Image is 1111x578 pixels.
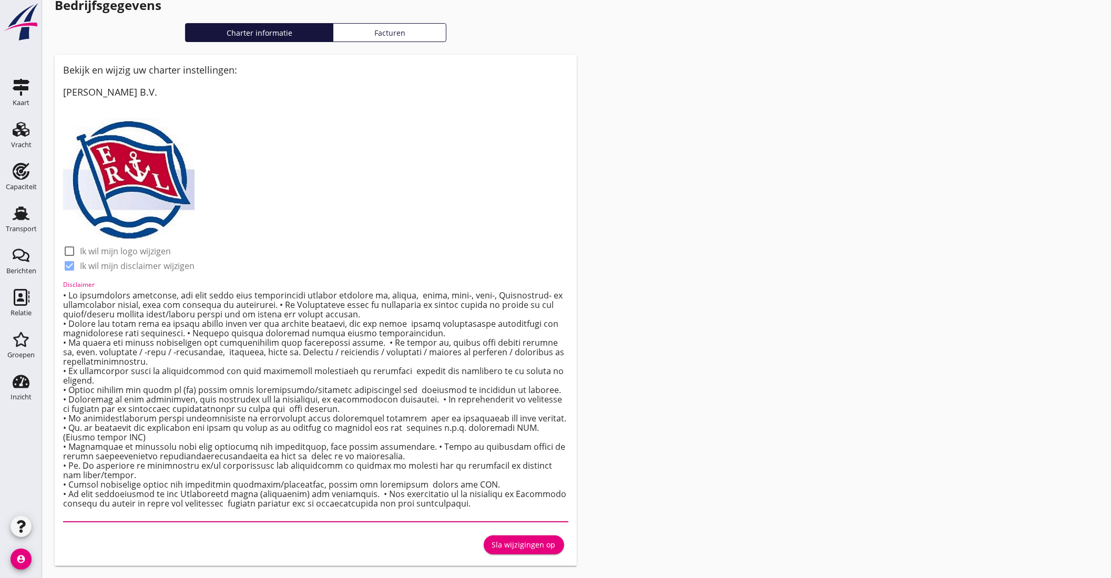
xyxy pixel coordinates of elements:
div: Vracht [11,141,32,148]
label: Ik wil mijn logo wijzigen [80,246,171,256]
div: Inzicht [11,394,32,400]
img: logo-small.a267ee39.svg [2,3,40,42]
a: Charter informatie [185,23,333,42]
div: Charter informatie [190,27,329,38]
textarea: Disclaimer [63,287,568,522]
div: Groepen [7,352,35,358]
img: logo [63,116,195,240]
div: [PERSON_NAME] B.V. [63,85,568,99]
i: account_circle [11,549,32,570]
label: Ik wil mijn disclaimer wijzigen [80,261,195,271]
button: Sla wijzigingen op [484,535,564,554]
div: Transport [6,225,37,232]
div: Capaciteit [6,183,37,190]
a: Facturen [333,23,446,42]
div: Kaart [13,99,29,106]
div: Sla wijzigingen op [492,539,556,550]
div: Relatie [11,309,32,316]
div: Bekijk en wijzig uw charter instellingen: [63,63,568,77]
div: Berichten [6,267,36,274]
div: Facturen [338,27,442,38]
